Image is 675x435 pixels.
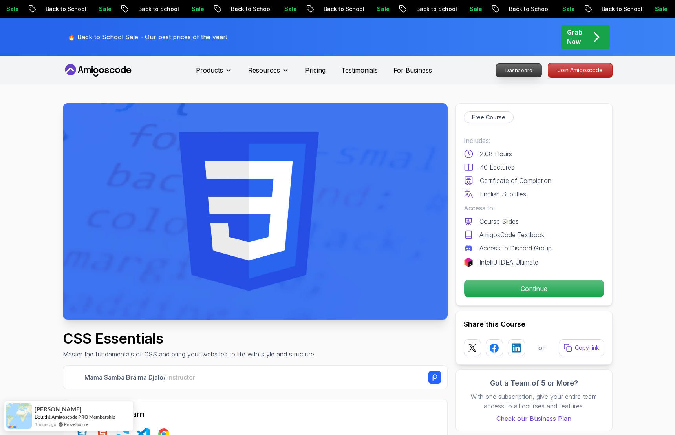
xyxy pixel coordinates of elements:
img: jetbrains logo [464,258,473,267]
p: Back to School [39,5,92,13]
p: Continue [464,280,604,297]
a: Testimonials [341,66,378,75]
img: css-essentials_thumbnail [63,103,448,320]
p: Copy link [575,344,599,352]
span: 3 hours ago [35,421,56,428]
p: AmigosCode Textbook [479,230,545,239]
p: Products [196,66,223,75]
h1: CSS Essentials [63,331,316,346]
button: Products [196,66,232,81]
h3: Got a Team of 5 or More? [464,378,604,389]
p: Join Amigoscode [548,63,612,77]
p: With one subscription, give your entire team access to all courses and features. [464,392,604,411]
p: 40 Lectures [480,163,514,172]
p: 🔥 Back to School Sale - Our best prices of the year! [68,32,227,42]
p: Resources [248,66,280,75]
a: Join Amigoscode [548,63,613,78]
p: Sale [648,5,673,13]
p: Sale [185,5,210,13]
p: Sale [463,5,488,13]
p: Access to Discord Group [479,243,552,253]
p: Back to School [317,5,370,13]
p: IntelliJ IDEA Ultimate [479,258,538,267]
span: Instructor [167,373,195,381]
p: Back to School [595,5,648,13]
a: Check our Business Plan [464,414,604,423]
span: [PERSON_NAME] [35,406,82,413]
p: Master the fundamentals of CSS and bring your websites to life with style and structure. [63,349,316,359]
span: Bought [35,413,51,420]
img: provesource social proof notification image [6,403,32,429]
img: Nelson Djalo [70,371,82,384]
p: Back to School [502,5,556,13]
p: Dashboard [496,64,541,77]
button: Resources [248,66,289,81]
h2: What you will learn [73,409,438,420]
a: For Business [393,66,432,75]
p: Access to: [464,203,604,213]
h2: Share this Course [464,319,604,330]
p: Sale [278,5,303,13]
a: Dashboard [496,63,542,77]
p: Grab Now [567,27,582,46]
p: English Subtitles [480,189,526,199]
p: Certificate of Completion [480,176,551,185]
a: ProveSource [64,422,88,427]
p: Back to School [224,5,278,13]
p: or [538,343,545,353]
button: Continue [464,280,604,298]
p: Free Course [472,113,505,121]
p: Course Slides [479,217,519,226]
p: 2.08 Hours [480,149,512,159]
p: Includes: [464,136,604,145]
p: Sale [92,5,117,13]
p: Sale [370,5,395,13]
p: Back to School [132,5,185,13]
a: Amigoscode PRO Membership [51,414,115,420]
p: Back to School [410,5,463,13]
p: Mama Samba Braima Djalo / [84,373,195,382]
button: Copy link [559,339,604,356]
p: Sale [556,5,581,13]
a: Pricing [305,66,326,75]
